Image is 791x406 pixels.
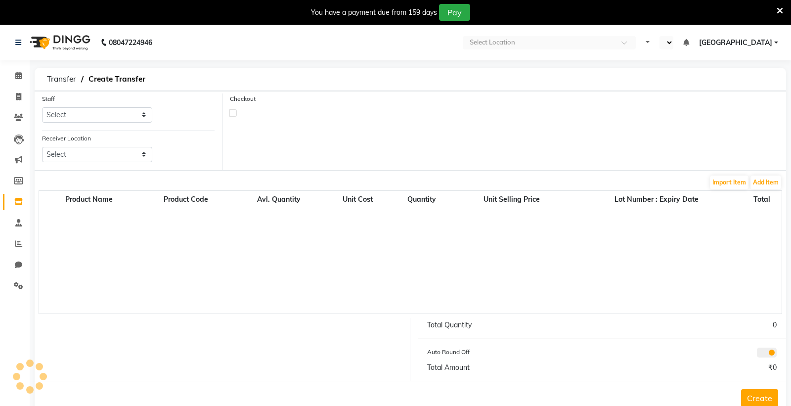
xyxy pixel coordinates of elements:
[427,348,470,357] label: Auto Round Off
[750,176,781,189] button: Add Item
[602,320,785,330] div: 0
[420,320,602,330] div: Total Quantity
[25,29,93,56] img: logo
[420,362,602,373] div: Total Amount
[84,70,150,88] span: Create Transfer
[571,193,743,206] th: Lot Number : Expiry Date
[311,7,437,18] div: You have a payment due from 159 days
[109,29,152,56] b: 08047224946
[42,70,81,88] span: Transfer
[325,193,391,206] th: Unit Cost
[42,134,91,143] label: Receiver Location
[233,193,325,206] th: Avl. Quantity
[39,193,139,206] th: Product Name
[453,193,570,206] th: Unit Selling Price
[710,176,748,189] button: Import Item
[699,38,772,48] span: [GEOGRAPHIC_DATA]
[230,94,256,103] label: Checkout
[390,193,453,206] th: Quantity
[139,193,233,206] th: Product Code
[439,4,470,21] button: Pay
[42,94,55,103] label: Staff
[602,362,785,373] div: ₹0
[470,38,515,47] div: Select Location
[743,193,782,206] th: Total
